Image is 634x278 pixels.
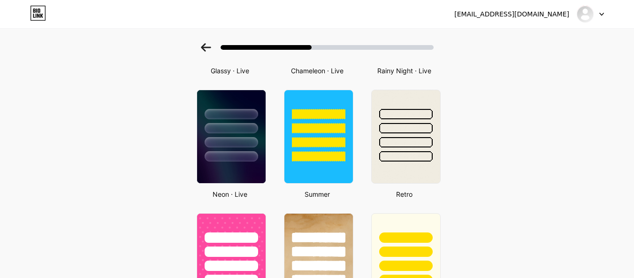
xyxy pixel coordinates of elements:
[368,66,441,76] div: Rainy Night · Live
[368,189,441,199] div: Retro
[576,5,594,23] img: pillenshop1
[454,9,569,19] div: [EMAIL_ADDRESS][DOMAIN_NAME]
[281,66,353,76] div: Chameleon · Live
[194,66,266,76] div: Glassy · Live
[194,189,266,199] div: Neon · Live
[281,189,353,199] div: Summer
